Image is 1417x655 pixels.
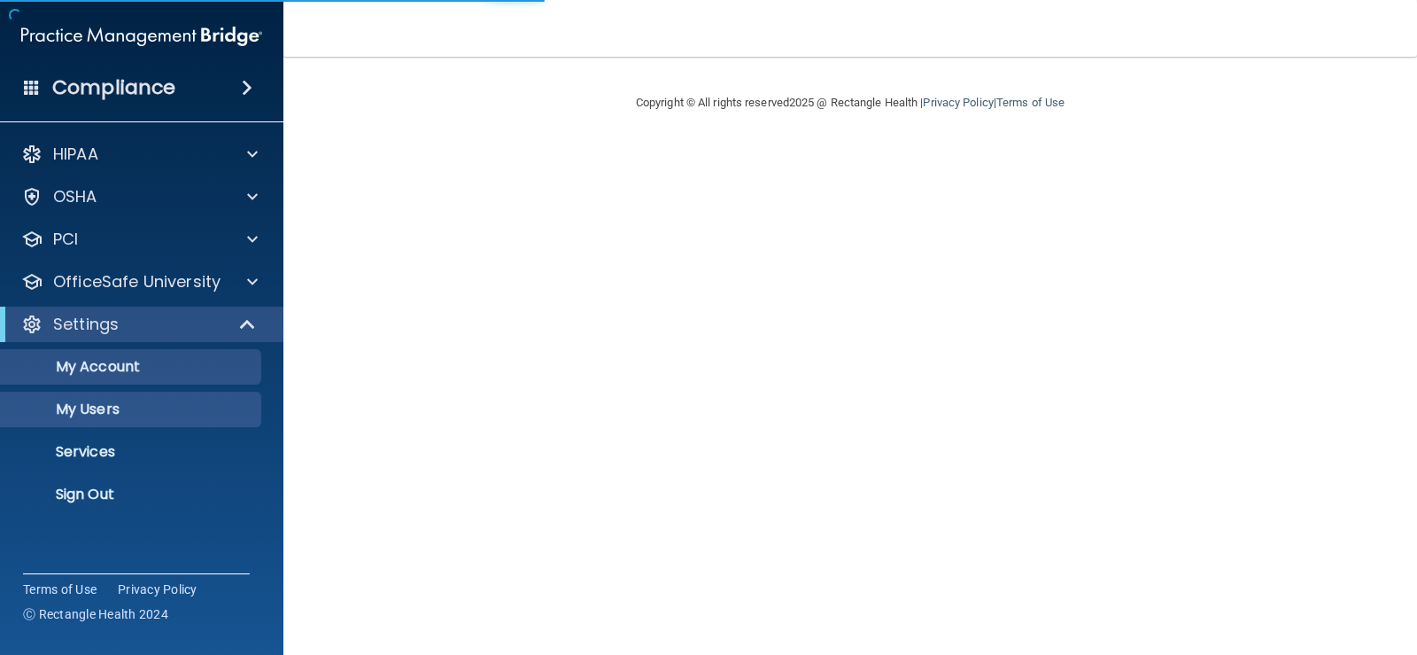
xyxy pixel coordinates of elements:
div: Copyright © All rights reserved 2025 @ Rectangle Health | | [527,74,1173,131]
img: PMB logo [21,19,262,54]
h4: Compliance [52,75,175,100]
a: PCI [21,229,258,250]
p: My Account [12,358,253,376]
p: PCI [53,229,78,250]
p: OSHA [53,186,97,207]
a: Privacy Policy [923,96,993,109]
p: Sign Out [12,486,253,503]
a: Settings [21,314,257,335]
a: HIPAA [21,144,258,165]
p: HIPAA [53,144,98,165]
p: Services [12,443,253,461]
p: My Users [12,401,253,418]
a: OfficeSafe University [21,271,258,292]
a: Terms of Use [996,96,1065,109]
a: Privacy Policy [118,581,197,598]
iframe: Drift Widget Chat Controller [1111,530,1396,601]
a: OSHA [21,186,258,207]
p: Settings [53,314,119,335]
a: Terms of Use [23,581,97,598]
p: OfficeSafe University [53,271,221,292]
span: Ⓒ Rectangle Health 2024 [23,605,168,623]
